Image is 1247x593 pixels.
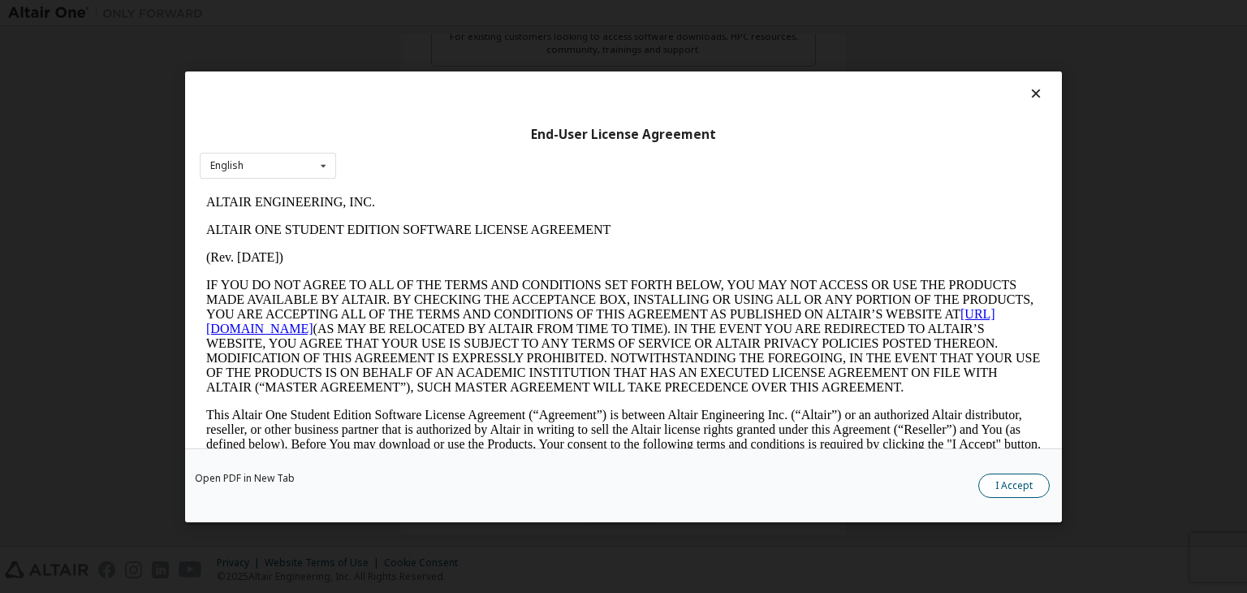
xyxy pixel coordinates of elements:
button: I Accept [978,474,1050,498]
p: (Rev. [DATE]) [6,62,841,76]
p: ALTAIR ONE STUDENT EDITION SOFTWARE LICENSE AGREEMENT [6,34,841,49]
p: This Altair One Student Edition Software License Agreement (“Agreement”) is between Altair Engine... [6,219,841,278]
a: Open PDF in New Tab [195,474,295,483]
div: End-User License Agreement [200,126,1047,142]
div: English [210,161,244,171]
p: IF YOU DO NOT AGREE TO ALL OF THE TERMS AND CONDITIONS SET FORTH BELOW, YOU MAY NOT ACCESS OR USE... [6,89,841,206]
p: ALTAIR ENGINEERING, INC. [6,6,841,21]
a: [URL][DOMAIN_NAME] [6,119,796,147]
